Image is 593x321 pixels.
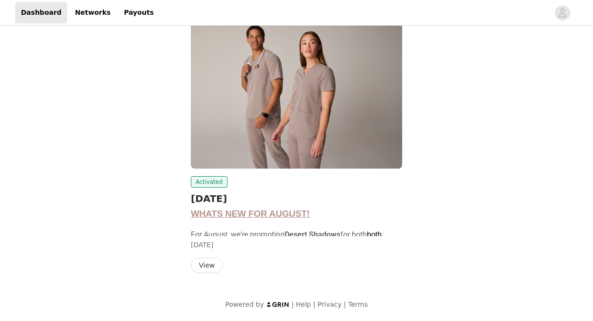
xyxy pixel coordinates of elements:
[191,262,223,269] a: View
[558,5,567,20] div: avatar
[285,230,340,239] strong: Desert Shadows
[313,301,316,308] span: |
[225,301,264,308] span: Powered by
[191,176,227,188] span: Activated
[69,2,116,23] a: Networks
[191,10,402,169] img: Fabletics Scrubs
[266,301,290,308] img: logo
[317,301,342,308] a: Privacy
[191,191,402,206] h2: [DATE]
[191,241,213,249] span: [DATE]
[191,258,223,273] button: View
[191,209,310,219] span: WHATS NEW FOR AUGUST!
[292,301,294,308] span: |
[348,301,367,308] a: Terms
[15,2,67,23] a: Dashboard
[118,2,159,23] a: Payouts
[296,301,311,308] a: Help
[191,230,382,251] span: For August, we're promoting for both
[344,301,346,308] span: |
